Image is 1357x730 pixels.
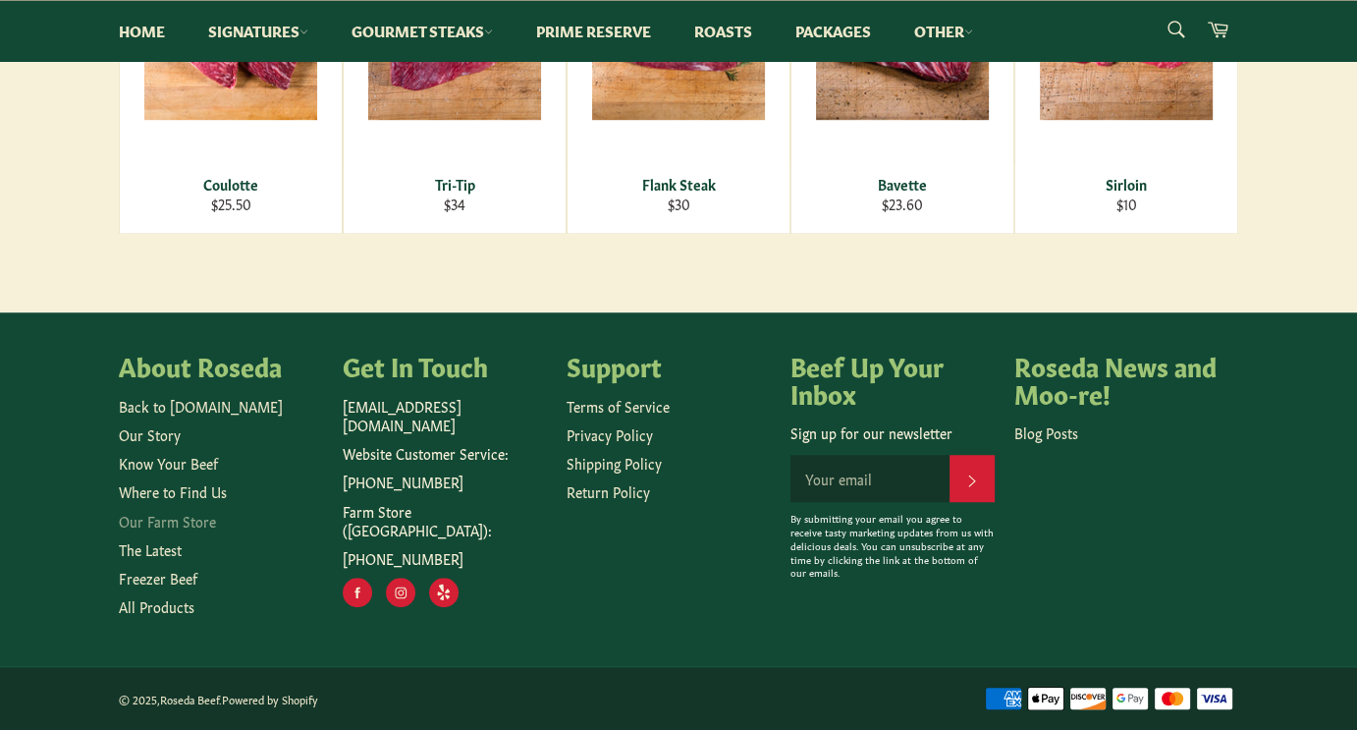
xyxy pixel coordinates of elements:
div: Coulotte [133,175,330,194]
a: Know Your Beef [119,453,218,473]
small: © 2025, . [119,692,318,706]
a: Freezer Beef [119,568,197,588]
input: Your email [790,455,950,502]
a: The Latest [119,539,182,559]
a: Privacy Policy [567,424,653,444]
p: [PHONE_NUMBER] [343,549,547,568]
p: [EMAIL_ADDRESS][DOMAIN_NAME] [343,397,547,435]
a: Our Farm Store [119,511,216,531]
a: Roseda Beef [160,692,219,706]
a: Home [99,1,185,61]
a: Powered by Shopify [222,692,318,706]
p: By submitting your email you agree to receive tasty marketing updates from us with delicious deal... [790,512,995,580]
h4: Beef Up Your Inbox [790,352,995,406]
div: $30 [580,195,778,213]
p: Farm Store ([GEOGRAPHIC_DATA]): [343,502,547,540]
a: Our Story [119,424,181,444]
div: $23.60 [804,195,1002,213]
div: Sirloin [1028,175,1225,194]
div: Flank Steak [580,175,778,194]
a: Where to Find Us [119,481,227,501]
a: Other [895,1,993,61]
a: Gourmet Steaks [332,1,513,61]
h4: Roseda News and Moo-re! [1014,352,1219,406]
a: Signatures [189,1,328,61]
div: $10 [1028,195,1225,213]
a: Roasts [675,1,772,61]
h4: About Roseda [119,352,323,379]
div: $34 [356,195,554,213]
a: Return Policy [567,481,650,501]
a: Packages [776,1,891,61]
a: Shipping Policy [567,453,662,473]
h4: Support [567,352,771,379]
a: Prime Reserve [516,1,671,61]
a: All Products [119,596,194,616]
p: Sign up for our newsletter [790,423,995,442]
a: Terms of Service [567,396,670,416]
h4: Get In Touch [343,352,547,379]
a: Blog Posts [1014,422,1078,442]
div: $25.50 [133,195,330,213]
div: Tri-Tip [356,175,554,194]
a: Back to [DOMAIN_NAME] [119,396,283,416]
div: Bavette [804,175,1002,194]
p: [PHONE_NUMBER] [343,473,547,491]
p: Website Customer Service: [343,444,547,463]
